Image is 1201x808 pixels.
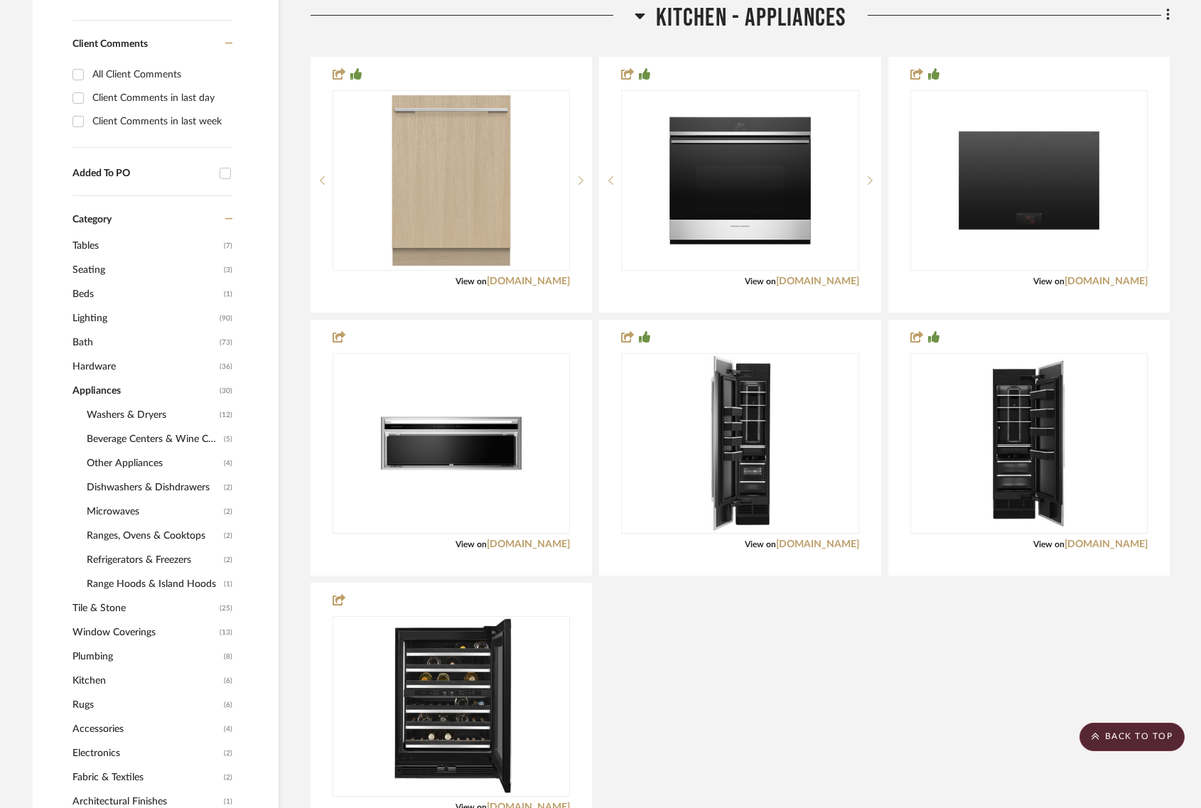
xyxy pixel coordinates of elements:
span: Lighting [72,306,216,330]
span: (6) [224,669,232,692]
span: (12) [220,404,232,426]
span: Fabric & Textiles [72,765,220,790]
div: Client Comments in last day [92,87,229,109]
span: Appliances [72,379,216,403]
span: Client Comments [72,39,148,49]
a: [DOMAIN_NAME] [1065,539,1148,549]
img: Wall Oven [666,92,814,269]
span: (1) [224,573,232,596]
span: (30) [220,379,232,402]
span: Kitchen [72,669,220,693]
span: Beds [72,282,220,306]
span: (36) [220,355,232,378]
scroll-to-top-button: BACK TO TOP [1079,723,1185,751]
span: Plumbing [72,645,220,669]
span: (5) [224,428,232,451]
span: View on [1033,277,1065,286]
span: Rugs [72,693,220,717]
a: [DOMAIN_NAME] [1065,276,1148,286]
span: Refrigerators & Freezers [87,548,220,572]
a: [DOMAIN_NAME] [776,539,859,549]
div: Client Comments in last week [92,110,229,133]
span: Bath [72,330,216,355]
span: (2) [224,500,232,523]
span: View on [745,540,776,549]
span: (6) [224,694,232,716]
a: [DOMAIN_NAME] [487,539,570,549]
span: (2) [224,524,232,547]
span: Tables [72,234,220,258]
span: Ranges, Ovens & Cooktops [87,524,220,548]
img: Wine Fridge [390,618,512,795]
span: (2) [224,766,232,789]
img: Induction Cooktop [955,92,1104,269]
span: Beverage Centers & Wine Cooler [87,427,220,451]
a: [DOMAIN_NAME] [487,276,570,286]
span: Microwaves [87,500,220,524]
span: Range Hoods & Island Hoods [87,572,220,596]
span: (3) [224,259,232,281]
span: Washers & Dryers [87,403,216,427]
span: View on [456,277,487,286]
span: (2) [224,549,232,571]
span: Tile & Stone [72,596,216,620]
span: (4) [224,718,232,740]
span: (25) [220,597,232,620]
div: Added To PO [72,168,212,180]
span: Window Coverings [72,620,216,645]
span: Accessories [72,717,220,741]
a: [DOMAIN_NAME] [776,276,859,286]
span: Other Appliances [87,451,220,475]
img: Integrated Dishwasher, Tall, Sanitize [377,92,526,269]
img: Freezer Column [706,355,775,532]
span: (90) [220,307,232,330]
span: View on [456,540,487,549]
span: (7) [224,235,232,257]
span: Hardware [72,355,216,379]
span: Dishwashers & Dishdrawers [87,475,220,500]
span: Electronics [72,741,220,765]
span: (8) [224,645,232,668]
span: View on [745,277,776,286]
span: Kitchen - Appliances [656,3,846,33]
span: (73) [220,331,232,354]
img: Insert Range Hood [377,355,526,532]
span: (1) [224,283,232,306]
span: Category [72,214,112,226]
span: (2) [224,476,232,499]
span: (2) [224,742,232,765]
div: All Client Comments [92,63,229,86]
img: Fridge Column [987,355,1072,532]
span: View on [1033,540,1065,549]
span: (4) [224,452,232,475]
span: Seating [72,258,220,282]
span: (13) [220,621,232,644]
